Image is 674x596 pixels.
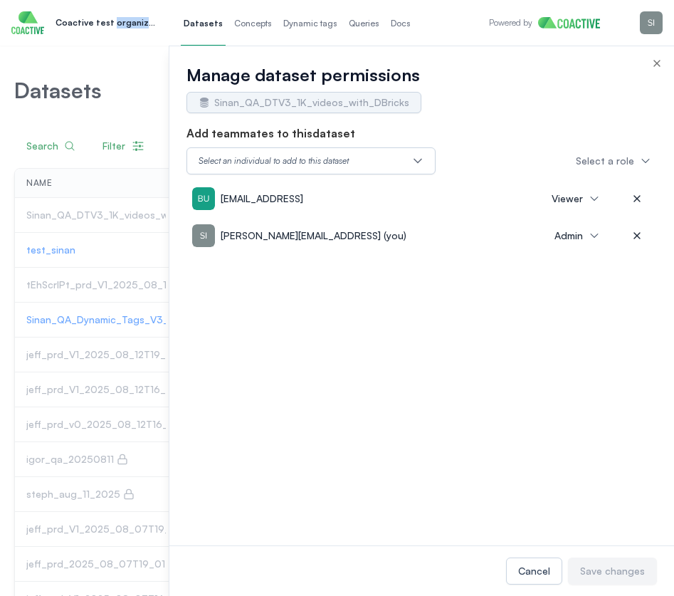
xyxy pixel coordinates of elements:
span: (you) [384,229,406,241]
span: Admin [554,229,583,243]
span: Sinan_QA_DTV3_1K_videos_with_DBricks [214,95,409,110]
img: sinan@coactive.ai-picture [192,224,215,247]
img: burhan@coactive.ai-picture [192,187,215,210]
p: [PERSON_NAME][EMAIL_ADDRESS] [221,229,406,243]
p: [EMAIL_ADDRESS] [221,192,303,206]
button: Select a role [567,148,657,174]
span: Viewer [552,192,583,206]
h2: Manage dataset permissions [186,63,657,86]
button: Admin [546,223,606,249]
div: Save changes [580,564,645,578]
div: Cancel [518,564,550,578]
button: Cancel [506,558,562,585]
button: Viewer [543,186,606,211]
div: Select an individual to add to this dataset [199,155,349,167]
button: Save changes [568,558,657,585]
span: Select a role [576,154,634,168]
span: You do not have permission to view this dataset [186,92,421,113]
h3: Add teammates to this dataset [186,125,657,142]
button: Select an individual to add to this dataset [186,147,436,174]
